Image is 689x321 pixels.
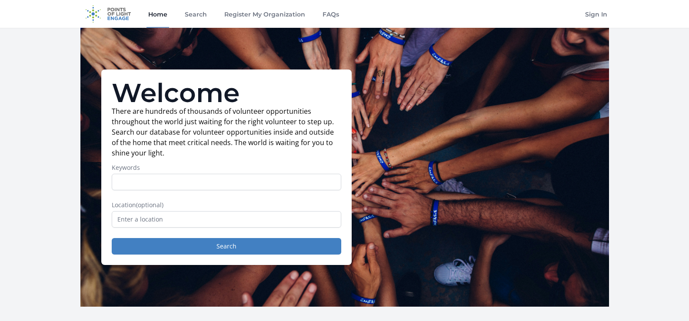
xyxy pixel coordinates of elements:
label: Location [112,201,341,209]
h1: Welcome [112,80,341,106]
label: Keywords [112,163,341,172]
input: Enter a location [112,211,341,228]
span: (optional) [136,201,163,209]
p: There are hundreds of thousands of volunteer opportunities throughout the world just waiting for ... [112,106,341,158]
button: Search [112,238,341,255]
